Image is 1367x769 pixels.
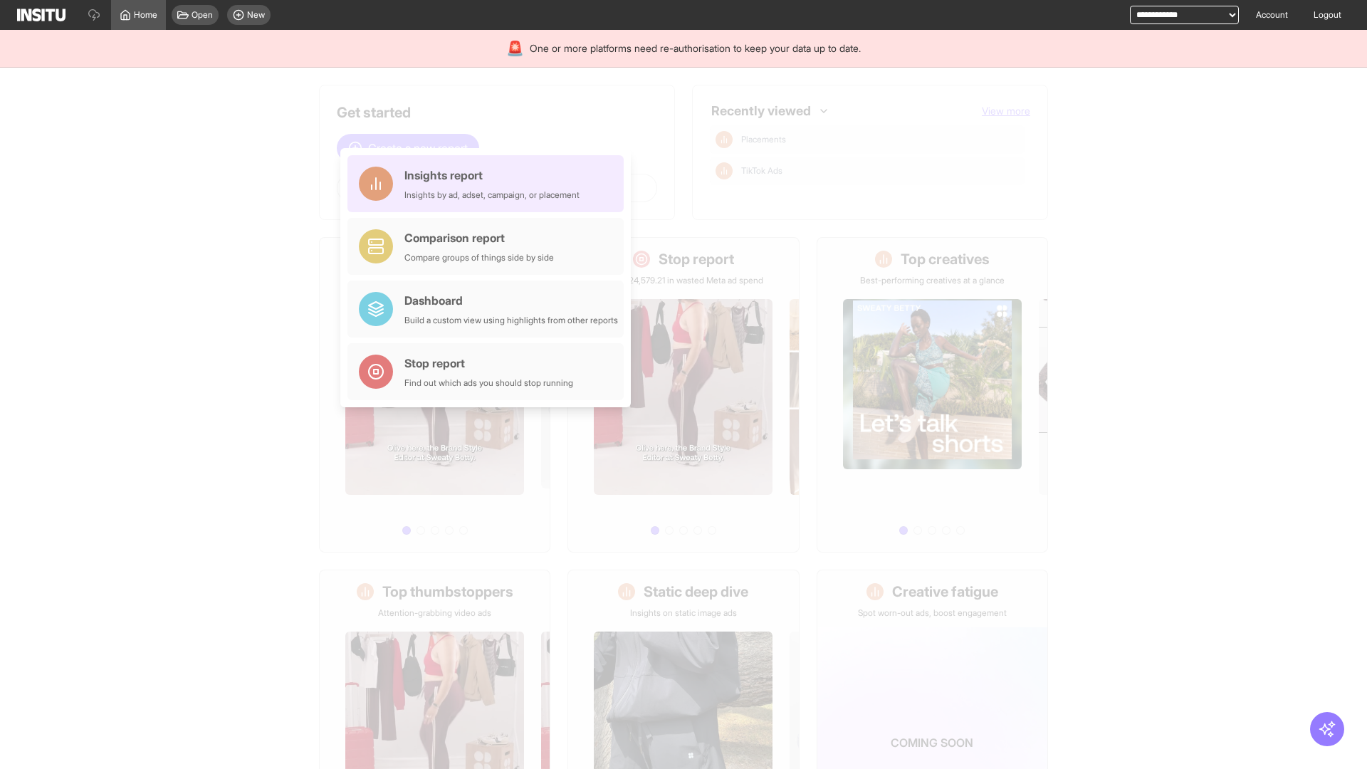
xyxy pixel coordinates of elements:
[134,9,157,21] span: Home
[404,377,573,389] div: Find out which ads you should stop running
[192,9,213,21] span: Open
[404,292,618,309] div: Dashboard
[404,315,618,326] div: Build a custom view using highlights from other reports
[17,9,66,21] img: Logo
[404,355,573,372] div: Stop report
[404,229,554,246] div: Comparison report
[404,167,580,184] div: Insights report
[247,9,265,21] span: New
[530,41,861,56] span: One or more platforms need re-authorisation to keep your data up to date.
[404,189,580,201] div: Insights by ad, adset, campaign, or placement
[404,252,554,263] div: Compare groups of things side by side
[506,38,524,58] div: 🚨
